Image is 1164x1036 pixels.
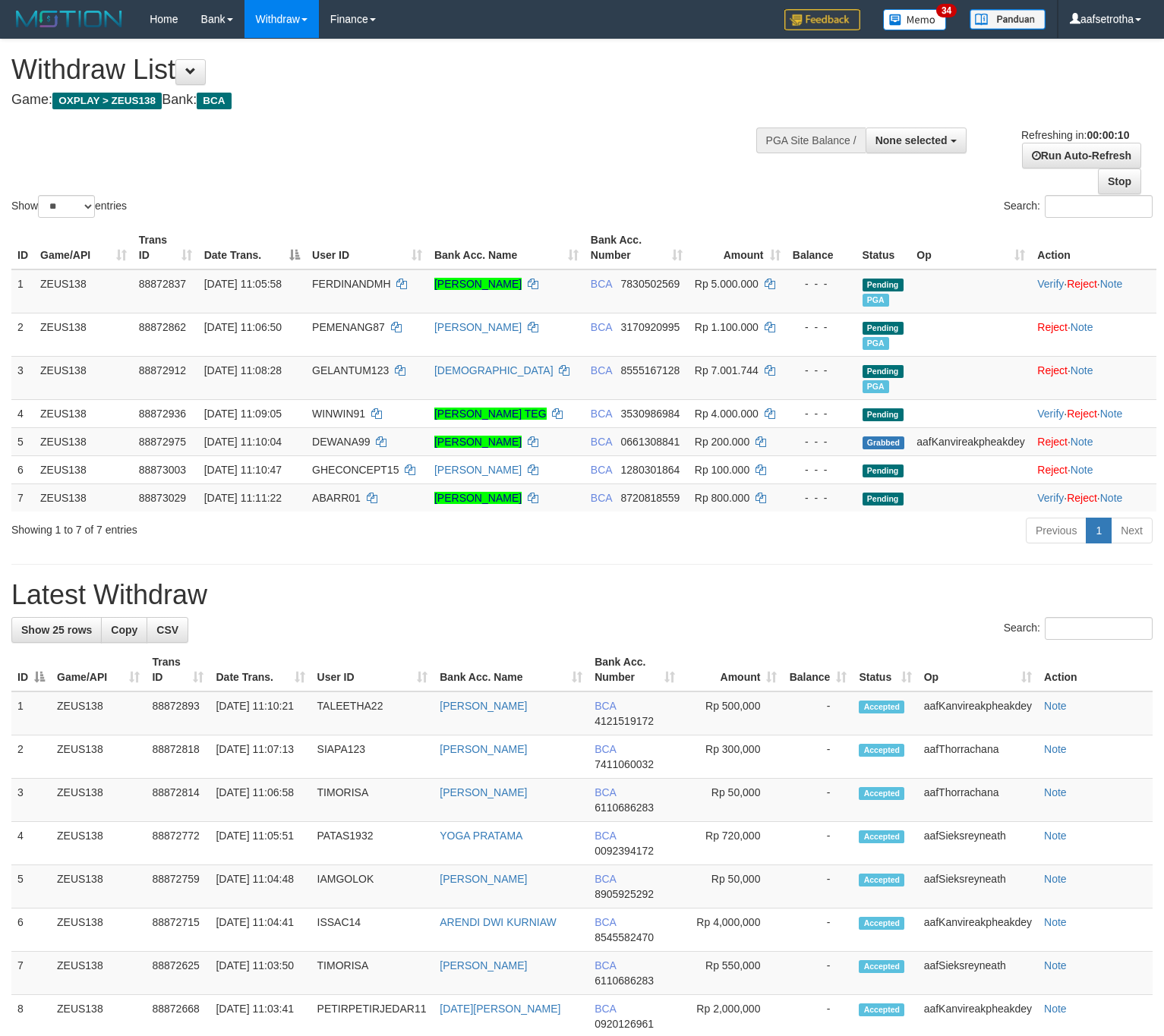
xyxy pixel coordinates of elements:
td: - [783,691,853,735]
span: Marked by aafnoeunsreypich [863,294,889,307]
a: [PERSON_NAME] [434,492,522,504]
a: [PERSON_NAME] [440,873,527,885]
a: [PERSON_NAME] [440,743,527,755]
span: BCA [595,959,616,971]
span: Pending [863,322,904,335]
span: OXPLAY > ZEUS138 [52,93,162,109]
span: BCA [591,364,612,376]
th: User ID: activate to sort column ascending [306,226,428,269]
td: ZEUS138 [51,952,146,995]
a: [PERSON_NAME] [434,464,522,476]
a: Note [1044,700,1067,712]
td: 88872893 [146,691,210,735]
th: Game/API: activate to sort column ascending [51,648,146,691]
td: ZEUS138 [34,313,133,356]
a: Note [1044,830,1067,842]
td: [DATE] 11:04:41 [210,908,311,952]
span: Accepted [859,917,904,930]
span: Pending [863,279,904,291]
img: MOTION_logo.png [11,8,127,30]
th: Amount: activate to sort column ascending [681,648,784,691]
td: Rp 50,000 [681,779,784,822]
td: · · [1031,483,1156,512]
td: ZEUS138 [34,455,133,483]
td: Rp 4,000,000 [681,908,784,952]
a: Note [1071,364,1093,376]
th: Action [1038,648,1153,691]
a: Reject [1037,364,1068,376]
td: 88872814 [146,779,210,822]
td: 88872759 [146,865,210,908]
td: Rp 500,000 [681,691,784,735]
td: ZEUS138 [34,427,133,455]
span: [DATE] 11:10:04 [204,436,282,448]
td: ZEUS138 [51,822,146,865]
span: Accepted [859,744,904,757]
td: - [783,779,853,822]
span: 34 [936,4,957,17]
div: Showing 1 to 7 of 7 entries [11,516,474,537]
td: 88872818 [146,735,210,779]
a: Note [1044,786,1067,798]
span: Show 25 rows [21,624,92,636]
th: Status [856,226,911,269]
td: - [783,908,853,952]
th: Balance: activate to sort column ascending [783,648,853,691]
span: Marked by aafnoeunsreypich [863,337,889,350]
a: Stop [1098,168,1141,194]
a: Reject [1067,492,1097,504]
a: Reject [1037,321,1068,333]
td: aafKanvireakpheakdey [918,691,1038,735]
a: Reject [1067,278,1097,290]
span: BCA [591,492,612,504]
td: 6 [11,455,34,483]
td: [DATE] 11:10:21 [210,691,311,735]
span: BCA [595,916,616,928]
td: - [783,822,853,865]
td: aafSieksreyneath [918,865,1038,908]
td: ZEUS138 [34,356,133,399]
span: Accepted [859,701,904,713]
span: 88873003 [139,464,186,476]
th: Status: activate to sort column ascending [853,648,917,691]
td: · [1031,455,1156,483]
td: - [783,865,853,908]
span: Rp 4.000.000 [695,408,759,420]
span: Copy [111,624,137,636]
td: aafSieksreyneath [918,822,1038,865]
a: Copy [101,617,147,643]
button: None selected [866,128,967,153]
select: Showentries [38,195,95,218]
td: aafThorrachana [918,735,1038,779]
a: [PERSON_NAME] [440,786,527,798]
span: DEWANA99 [312,436,371,448]
td: 7 [11,483,34,512]
a: Note [1044,873,1067,885]
span: Pending [863,464,904,477]
a: Reject [1037,464,1068,476]
h1: Latest Withdraw [11,580,1153,610]
label: Search: [1004,195,1153,218]
img: Feedback.jpg [784,9,860,30]
td: 88872715 [146,908,210,952]
span: BCA [595,873,616,885]
td: TIMORISA [311,779,434,822]
span: Copy 4121519172 to clipboard [595,715,654,727]
h1: Withdraw List [11,55,761,85]
span: Copy 8905925292 to clipboard [595,888,654,900]
span: Copy 8720818559 to clipboard [621,492,680,504]
a: [PERSON_NAME] [434,436,522,448]
span: BCA [595,700,616,712]
span: BCA [197,93,231,109]
span: BCA [591,436,612,448]
th: ID [11,226,34,269]
span: FERDINANDMH [312,278,390,290]
a: Note [1071,436,1093,448]
img: panduan.png [970,9,1046,30]
span: 88872936 [139,408,186,420]
span: BCA [591,278,612,290]
span: Rp 800.000 [695,492,749,504]
a: [PERSON_NAME] [440,700,527,712]
span: 88872862 [139,321,186,333]
td: SIAPA123 [311,735,434,779]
